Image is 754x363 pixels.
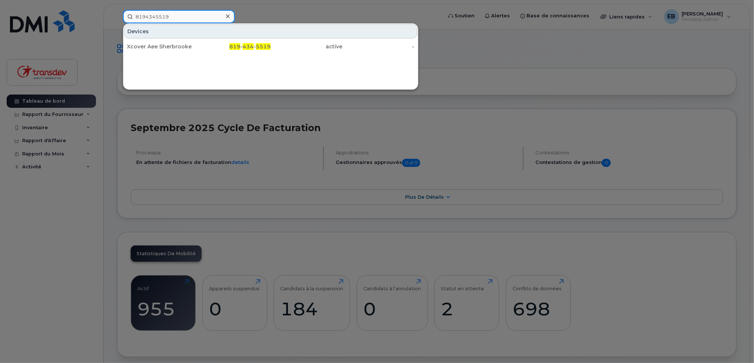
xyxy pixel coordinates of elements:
div: - [343,43,415,50]
span: 819 [229,43,240,50]
div: - - [199,43,271,50]
div: Devices [124,24,417,38]
span: 5519 [256,43,271,50]
span: 434 [243,43,254,50]
div: Xcover Aee Sherbrooke [127,43,199,50]
div: active [271,43,343,50]
a: Xcover Aee Sherbrooke819-434-5519active- [124,40,417,53]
